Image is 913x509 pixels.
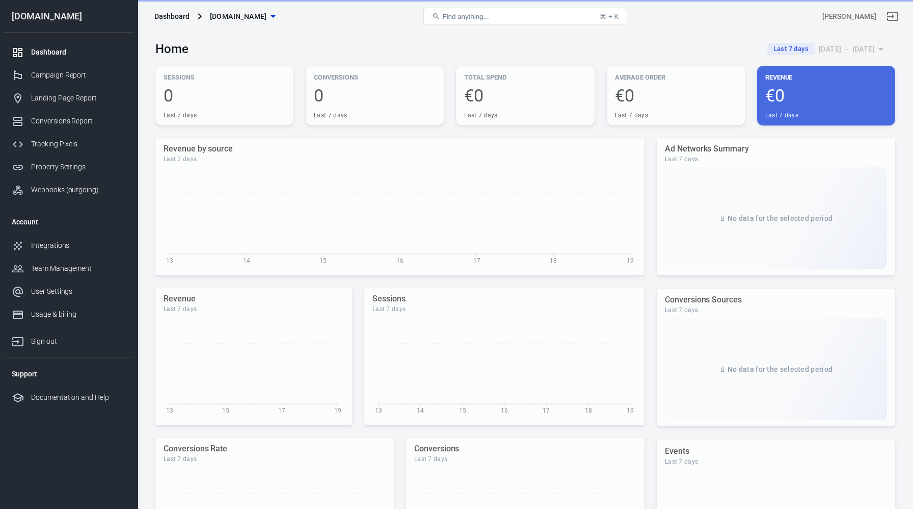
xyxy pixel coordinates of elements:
div: Account id: mN52Bpol [822,11,876,22]
span: Find anything... [442,13,489,20]
div: Integrations [31,240,126,251]
button: Find anything...⌘ + K [423,8,627,25]
div: Campaign Report [31,70,126,81]
li: Account [4,210,134,234]
div: Landing Page Report [31,93,126,104]
a: Tracking Pixels [4,133,134,156]
div: [DOMAIN_NAME] [4,12,134,21]
a: Dashboard [4,41,134,64]
div: ⌘ + K [600,13,619,20]
a: User Settings [4,280,134,303]
li: Support [4,362,134,386]
div: Dashboard [154,11,190,21]
a: Landing Page Report [4,87,134,110]
span: leadoussinet.com [210,10,267,23]
a: Team Management [4,257,134,280]
a: Property Settings [4,156,134,179]
div: Documentation and Help [31,392,126,403]
div: Tracking Pixels [31,139,126,149]
a: Usage & billing [4,303,134,326]
div: Dashboard [31,47,126,58]
div: Sign out [31,336,126,347]
div: Usage & billing [31,309,126,320]
a: Integrations [4,234,134,257]
div: Conversions Report [31,116,126,126]
div: Webhooks (outgoing) [31,185,126,195]
div: User Settings [31,286,126,297]
button: [DOMAIN_NAME] [206,7,279,26]
div: Team Management [31,263,126,274]
a: Conversions Report [4,110,134,133]
h3: Home [155,42,189,56]
a: Sign out [880,4,905,29]
div: Property Settings [31,162,126,172]
a: Campaign Report [4,64,134,87]
a: Webhooks (outgoing) [4,179,134,201]
a: Sign out [4,326,134,353]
